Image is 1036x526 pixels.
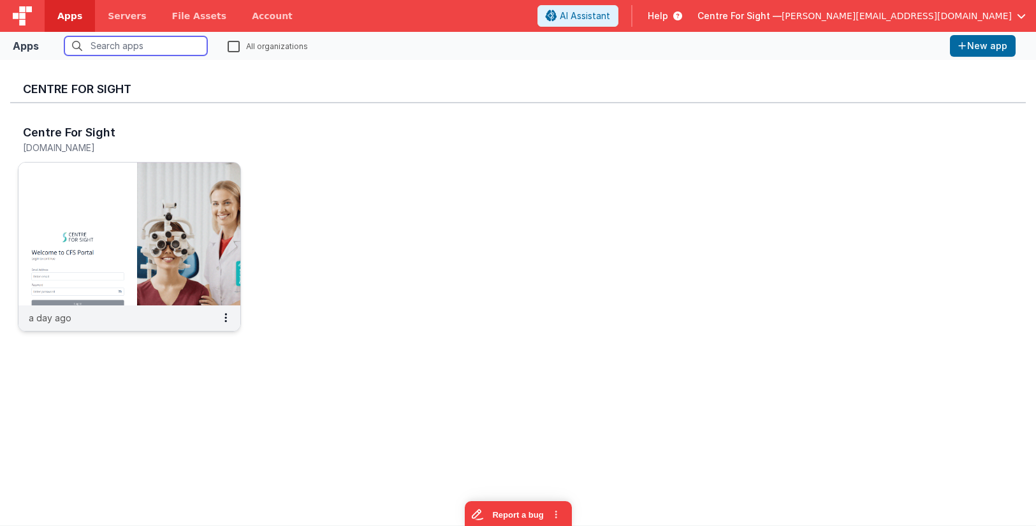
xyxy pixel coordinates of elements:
[13,38,39,54] div: Apps
[57,10,82,22] span: Apps
[23,143,209,152] h5: [DOMAIN_NAME]
[172,10,227,22] span: File Assets
[537,5,618,27] button: AI Assistant
[23,126,115,139] h3: Centre For Sight
[64,36,207,55] input: Search apps
[108,10,146,22] span: Servers
[23,83,1013,96] h3: Centre For Sight
[950,35,1016,57] button: New app
[697,10,782,22] span: Centre For Sight —
[560,10,610,22] span: AI Assistant
[648,10,668,22] span: Help
[228,40,308,52] label: All organizations
[697,10,1026,22] button: Centre For Sight — [PERSON_NAME][EMAIL_ADDRESS][DOMAIN_NAME]
[782,10,1012,22] span: [PERSON_NAME][EMAIL_ADDRESS][DOMAIN_NAME]
[29,311,71,325] p: a day ago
